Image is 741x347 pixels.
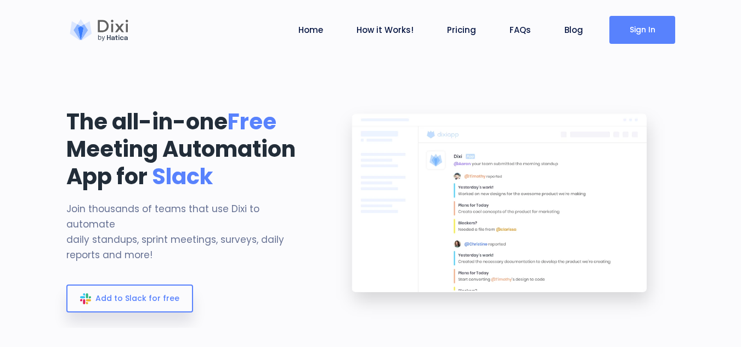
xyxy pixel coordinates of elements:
[327,96,675,328] img: landing-banner
[560,24,587,36] a: Blog
[66,285,193,312] a: Add to Slack for free
[505,24,535,36] a: FAQs
[95,293,179,304] span: Add to Slack for free
[66,201,310,263] p: Join thousands of teams that use Dixi to automate daily standups, sprint meetings, surveys, daily...
[609,16,675,44] a: Sign In
[66,108,310,190] h1: The all-in-one Meeting Automation App for
[228,106,276,137] span: Free
[443,24,480,36] a: Pricing
[352,24,418,36] a: How it Works!
[152,161,213,192] span: Slack
[294,24,327,36] a: Home
[80,293,91,304] img: slack_icon_color.svg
